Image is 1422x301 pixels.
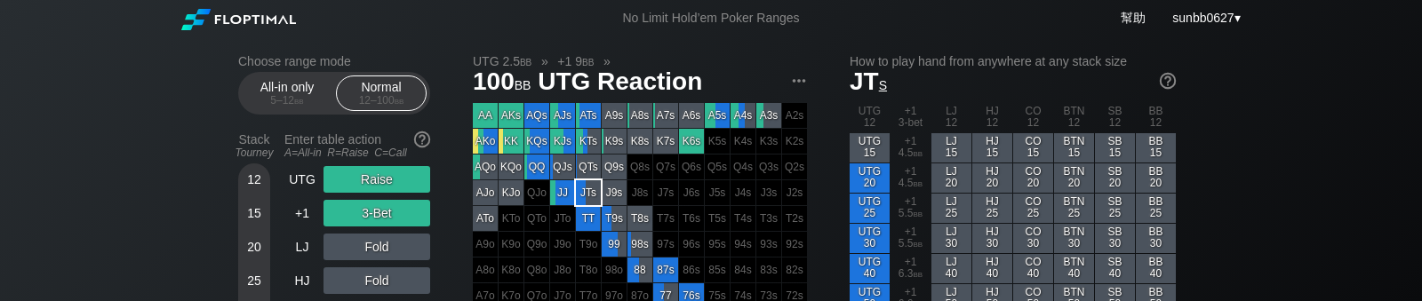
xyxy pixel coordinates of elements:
[653,206,678,231] div: 100% fold in prior round
[324,200,430,226] div: 3-Bet
[1013,254,1053,283] div: CO 40
[756,257,781,282] div: 100% fold in prior round
[470,53,534,69] span: UTG 2.5
[891,224,931,253] div: +1 5.5
[576,257,601,282] div: 100% fold in prior round
[782,129,807,154] div: 100% fold in prior round
[576,103,601,128] div: ATs
[412,130,432,149] img: help.32db89a4.svg
[931,163,971,193] div: LJ 20
[972,103,1012,132] div: HJ 12
[782,232,807,257] div: 100% fold in prior round
[653,154,678,179] div: 100% fold in prior round
[679,206,704,231] div: 100% fold in prior round
[731,103,755,128] div: A4s
[1095,163,1135,193] div: SB 20
[576,180,601,205] div: JTs
[231,125,277,166] div: Stack
[914,147,923,159] span: bb
[555,53,596,69] span: +1 9
[679,154,704,179] div: 100% fold in prior round
[1172,11,1234,25] span: sunbb0627
[850,254,890,283] div: UTG 40
[241,267,268,294] div: 25
[756,103,781,128] div: A3s
[473,206,498,231] div: ATo
[972,133,1012,162] div: HJ 15
[241,234,268,260] div: 20
[241,200,268,226] div: 15
[284,166,320,193] div: UTG
[524,180,549,205] div: 100% fold in prior round
[324,166,430,193] div: Raise
[535,68,705,98] span: UTG Reaction
[931,103,971,132] div: LJ 12
[731,257,755,282] div: 100% fold in prior round
[653,180,678,205] div: 100% fold in prior round
[705,232,730,257] div: 100% fold in prior round
[595,11,826,29] div: No Limit Hold’em Poker Ranges
[594,54,619,68] span: »
[1095,224,1135,253] div: SB 30
[627,154,652,179] div: 100% fold in prior round
[524,257,549,282] div: 100% fold in prior round
[627,103,652,128] div: A8s
[524,206,549,231] div: 100% fold in prior round
[850,194,890,223] div: UTG 25
[731,154,755,179] div: 100% fold in prior round
[602,103,627,128] div: A9s
[499,180,523,205] div: KJo
[550,103,575,128] div: AJs
[653,232,678,257] div: 100% fold in prior round
[473,257,498,282] div: 100% fold in prior round
[679,129,704,154] div: K6s
[470,68,533,98] span: 100
[782,257,807,282] div: 100% fold in prior round
[1136,133,1176,162] div: BB 15
[499,154,523,179] div: KQo
[705,257,730,282] div: 100% fold in prior round
[231,147,277,159] div: Tourney
[1095,103,1135,132] div: SB 12
[324,234,430,260] div: Fold
[782,206,807,231] div: 100% fold in prior round
[931,133,971,162] div: LJ 15
[499,103,523,128] div: AKs
[972,254,1012,283] div: HJ 40
[499,257,523,282] div: 100% fold in prior round
[789,71,809,91] img: ellipsis.fd386fe8.svg
[473,154,498,179] div: AQo
[284,125,430,166] div: Enter table action
[181,9,295,30] img: Floptimal logo
[284,147,430,159] div: A=All-in R=Raise C=Call
[891,133,931,162] div: +1 4.5
[879,74,887,93] span: s
[395,94,404,107] span: bb
[602,180,627,205] div: J9s
[653,257,678,282] div: 87s
[931,224,971,253] div: LJ 30
[344,94,419,107] div: 12 – 100
[238,54,430,68] h2: Choose range mode
[705,180,730,205] div: 100% fold in prior round
[914,207,923,219] span: bb
[1136,163,1176,193] div: BB 20
[550,232,575,257] div: 100% fold in prior round
[1158,71,1178,91] img: help.32db89a4.svg
[782,103,807,128] div: 100% fold in prior round
[705,129,730,154] div: 100% fold in prior round
[756,129,781,154] div: 100% fold in prior round
[850,67,887,95] span: JT
[1013,194,1053,223] div: CO 25
[524,232,549,257] div: 100% fold in prior round
[1054,133,1094,162] div: BTN 15
[473,232,498,257] div: 100% fold in prior round
[1054,254,1094,283] div: BTN 40
[284,200,320,226] div: +1
[294,94,304,107] span: bb
[679,257,704,282] div: 100% fold in prior round
[524,103,549,128] div: AQs
[731,129,755,154] div: 100% fold in prior round
[602,257,627,282] div: 100% fold in prior round
[250,94,324,107] div: 5 – 12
